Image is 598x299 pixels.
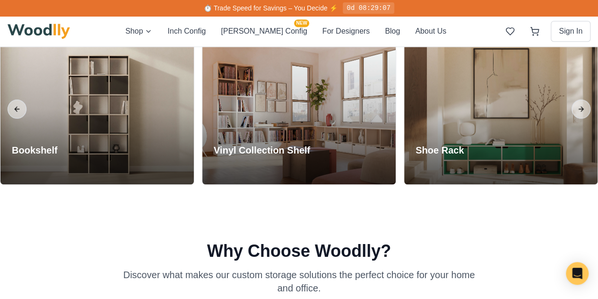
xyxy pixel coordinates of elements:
button: Sign In [551,21,590,42]
h3: Shoe Rack [416,144,480,157]
h2: Why Choose Woodlly? [8,242,590,261]
h3: Vinyl Collection Shelf [214,144,310,157]
span: ⏱️ Trade Speed for Savings – You Decide ⚡ [204,4,337,12]
button: Blog [385,25,400,37]
button: About Us [415,25,446,37]
h3: Bookshelf [12,144,77,157]
img: Woodlly [8,24,70,39]
span: NEW [294,19,309,27]
button: Inch Config [167,25,206,37]
div: 0d 08:29:07 [343,2,394,14]
div: Open Intercom Messenger [566,262,589,285]
button: [PERSON_NAME] ConfigNEW [221,25,307,37]
p: Discover what makes our custom storage solutions the perfect choice for your home and office. [118,268,481,295]
button: Shop [125,25,152,37]
button: For Designers [322,25,370,37]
